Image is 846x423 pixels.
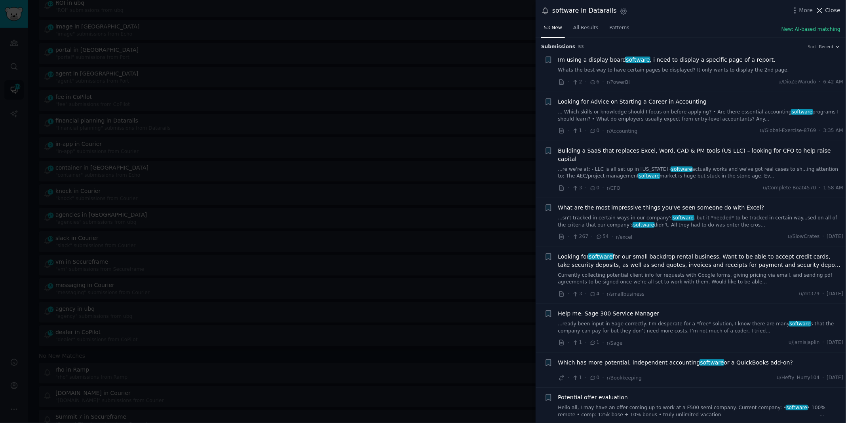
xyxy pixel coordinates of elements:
[791,6,813,15] button: More
[541,43,576,51] span: Submission s
[558,67,844,74] a: Whats the best way to have certain pages be displayed? It only wants to display the 2nd page.
[573,25,598,32] span: All Results
[585,78,587,86] span: ·
[607,22,632,38] a: Patterns
[827,291,843,298] span: [DATE]
[558,393,628,402] a: Potential offer evaluation
[558,204,764,212] a: What are the most impressive things you've seen someone do with Excel?
[823,127,843,134] span: 3:35 AM
[558,310,660,318] a: Help me: Sage 300 Service Manager
[558,359,793,367] a: Which has more potential, independent accountingsoftwareor a QuickBooks add-on?
[823,374,824,381] span: ·
[572,339,582,346] span: 1
[568,127,569,135] span: ·
[589,79,599,86] span: 6
[607,375,642,381] span: r/Bookkeeping
[552,6,617,16] div: software in Datarails
[819,44,840,49] button: Recent
[789,321,811,327] span: software
[607,340,623,346] span: r/Sage
[589,185,599,192] span: 0
[633,222,655,228] span: software
[607,128,638,134] span: r/Accounting
[558,56,776,64] a: Im using a display boardsoftware, i need to display a specific page of a report.
[568,339,569,347] span: ·
[541,22,565,38] a: 53 New
[585,290,587,298] span: ·
[786,405,808,410] span: software
[588,253,614,260] span: software
[568,374,569,382] span: ·
[572,374,582,381] span: 1
[819,44,833,49] span: Recent
[827,339,843,346] span: [DATE]
[558,321,844,334] a: ...ready been input in Sage correctly. I’m desperate for a *free* solution, I know there are many...
[638,173,660,179] span: software
[570,22,601,38] a: All Results
[607,291,644,297] span: r/smallbusiness
[603,78,604,86] span: ·
[558,404,844,418] a: Hello all, I may have an offer coming up to work at a F500 semi company. Current company: •softwa...
[612,233,613,241] span: ·
[823,291,824,298] span: ·
[603,127,604,135] span: ·
[819,79,821,86] span: ·
[799,291,820,298] span: u/mt379
[558,272,844,286] a: Currently collecting potential client info for requests with Google forms, giving pricing via ema...
[763,185,816,192] span: u/Complete-Boat4570
[760,127,816,134] span: u/Global-Exercise-8769
[610,25,629,32] span: Patterns
[572,185,582,192] span: 3
[558,147,844,163] a: Building a SaaS that replaces Excel, Word, CAD & PM tools (US LLC) – looking for CFO to help rais...
[544,25,562,32] span: 53 New
[625,57,651,63] span: software
[578,44,584,49] span: 53
[779,79,816,86] span: u/DioZeWarudo
[700,359,725,366] span: software
[558,56,776,64] span: Im using a display board , i need to display a specific page of a report.
[585,184,587,192] span: ·
[572,127,582,134] span: 1
[671,166,693,172] span: software
[825,6,840,15] span: Close
[777,374,819,381] span: u/Hefty_Hurry104
[603,184,604,192] span: ·
[585,339,587,347] span: ·
[819,185,821,192] span: ·
[607,185,620,191] span: r/CFO
[823,79,843,86] span: 6:42 AM
[568,233,569,241] span: ·
[816,6,840,15] button: Close
[568,290,569,298] span: ·
[585,374,587,382] span: ·
[596,233,609,240] span: 54
[589,127,599,134] span: 0
[616,234,632,240] span: r/excel
[789,339,819,346] span: u/jarnisjaplin
[591,233,593,241] span: ·
[791,109,813,115] span: software
[558,166,844,180] a: ...re we're at: - LLC is all set up in [US_STATE] -softwareactually works and we've got real case...
[819,127,821,134] span: ·
[827,374,843,381] span: [DATE]
[568,78,569,86] span: ·
[572,233,588,240] span: 267
[788,233,819,240] span: u/SlowCrates
[585,127,587,135] span: ·
[589,339,599,346] span: 1
[572,291,582,298] span: 3
[672,215,694,221] span: software
[607,79,630,85] span: r/PowerBI
[589,374,599,381] span: 0
[823,233,824,240] span: ·
[827,233,843,240] span: [DATE]
[558,253,844,269] a: Looking forsoftwarefor our small backdrop rental business. Want to be able to accept credit cards...
[558,98,707,106] a: Looking for Advice on Starting a Career in Accounting
[558,215,844,228] a: ...sn't tracked in certain ways in our company'ssoftware, but it *needed* to be tracked in certai...
[589,291,599,298] span: 4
